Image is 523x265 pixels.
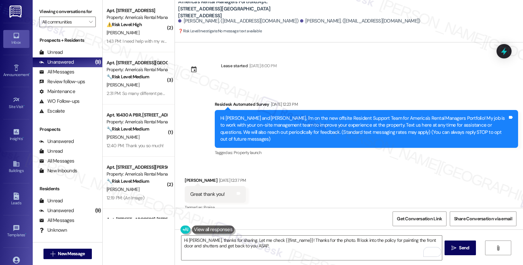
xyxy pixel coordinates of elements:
[3,191,29,208] a: Leads
[39,98,79,105] div: WO Follow-ups
[269,101,298,108] div: [DATE] 12:23 PM
[3,158,29,176] a: Buildings
[107,143,163,148] div: 12:40 PM: Thank you so much!
[39,227,67,234] div: Unknown
[107,195,144,201] div: 12:19 PM: (An Image)
[39,158,74,164] div: All Messages
[39,88,75,95] div: Maintenance
[397,215,442,222] span: Get Conversation Link
[185,177,246,186] div: [PERSON_NAME]
[107,112,167,118] div: Apt. 16430 A PBR, [STREET_ADDRESS][PERSON_NAME][PERSON_NAME]
[185,203,246,212] div: Tagged as:
[33,185,102,192] div: Residents
[107,38,178,44] div: 1:43 PM: I need help with my water bill
[39,148,63,155] div: Unread
[39,69,74,75] div: All Messages
[445,241,476,255] button: Send
[93,57,103,67] div: (9)
[89,19,93,24] i: 
[39,207,74,214] div: Unanswered
[221,62,248,69] div: Lease started
[215,148,518,157] div: Tagged as:
[3,126,29,144] a: Insights •
[450,211,516,226] button: Share Conversation via email
[33,126,102,133] div: Prospects
[107,164,167,171] div: Apt. [STREET_ADDRESS][PERSON_NAME], [STREET_ADDRESS][PERSON_NAME]
[393,211,446,226] button: Get Conversation Link
[107,171,167,178] div: Property: America's Rental Managers Portfolio
[39,7,96,17] label: Viewing conversations for
[9,6,23,18] img: ResiDesk Logo
[39,138,74,145] div: Unanswered
[300,18,420,24] div: [PERSON_NAME]. ([EMAIL_ADDRESS][DOMAIN_NAME])
[107,22,142,27] strong: ⚠️ Risk Level: High
[42,17,85,27] input: All communities
[39,78,85,85] div: Review follow-ups
[23,135,24,140] span: •
[25,232,26,236] span: •
[39,59,74,66] div: Unanswered
[178,18,298,24] div: [PERSON_NAME]. ([EMAIL_ADDRESS][DOMAIN_NAME])
[215,101,518,110] div: Residesk Automated Survey
[43,249,92,259] button: New Message
[93,206,103,216] div: (9)
[3,223,29,240] a: Templates •
[3,30,29,48] a: Inbox
[178,28,262,35] span: : No message text available
[107,216,167,223] div: Apt. [STREET_ADDRESS], [STREET_ADDRESS]
[248,62,277,69] div: [DATE] 8:00 PM
[107,59,167,66] div: Apt. [STREET_ADDRESS][GEOGRAPHIC_DATA][PERSON_NAME][STREET_ADDRESS][PERSON_NAME]
[3,94,29,112] a: Site Visit •
[107,14,167,21] div: Property: America's Rental Managers Portfolio
[39,108,65,115] div: Escalate
[39,167,77,174] div: New Inbounds
[454,215,512,222] span: Share Conversation via email
[234,150,261,155] span: Property launch
[29,71,30,76] span: •
[459,244,469,251] span: Send
[107,74,149,80] strong: 🔧 Risk Level: Medium
[39,217,74,224] div: All Messages
[107,134,139,140] span: [PERSON_NAME]
[58,250,85,257] span: New Message
[451,245,456,251] i: 
[107,126,149,132] strong: 🔧 Risk Level: Medium
[107,118,167,125] div: Property: America's Rental Managers Portfolio
[33,37,102,44] div: Prospects + Residents
[181,236,442,260] textarea: To enrich screen reader interactions, please activate Accessibility in Grammarly extension settings
[107,66,167,73] div: Property: America's Rental Managers Portfolio
[107,7,167,14] div: Apt. [STREET_ADDRESS]
[190,191,225,198] div: Great thank you!
[39,49,63,56] div: Unread
[107,30,139,36] span: [PERSON_NAME]
[107,82,139,88] span: [PERSON_NAME]
[39,197,63,204] div: Unread
[107,186,139,192] span: [PERSON_NAME]
[217,177,246,184] div: [DATE] 12:37 PM
[204,205,214,210] span: Praise
[50,251,55,257] i: 
[220,115,508,143] div: Hi [PERSON_NAME] and [PERSON_NAME], I'm on the new offsite Resident Support Team for America's Re...
[107,90,334,96] div: 2:31 PM: So many different people I don't know who is who. And I drive for a living and I may not...
[496,245,500,251] i: 
[107,178,149,184] strong: 🔧 Risk Level: Medium
[178,28,217,34] strong: ❓ Risk Level: Investigate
